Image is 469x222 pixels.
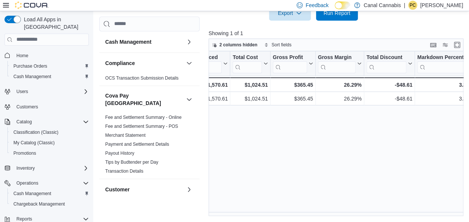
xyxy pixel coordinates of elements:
[15,1,49,9] img: Cova
[105,123,178,129] a: Fee and Settlement Summary - POS
[318,80,361,89] div: 26.29%
[7,138,92,148] button: My Catalog (Classic)
[10,62,89,71] span: Purchase Orders
[273,54,307,61] div: Gross Profit
[10,128,62,137] a: Classification (Classic)
[7,127,92,138] button: Classification (Classic)
[185,37,194,46] button: Cash Management
[272,42,291,48] span: Sort fields
[10,200,89,209] span: Chargeback Management
[13,87,31,96] button: Users
[366,54,406,61] div: Total Discount
[13,191,51,197] span: Cash Management
[10,138,89,147] span: My Catalog (Classic)
[105,168,143,174] span: Transaction Details
[232,54,262,73] div: Total Cost
[105,132,146,138] a: Merchant Statement
[318,54,355,73] div: Gross Margin
[105,59,183,67] button: Compliance
[105,92,183,107] button: Cova Pay [GEOGRAPHIC_DATA]
[10,189,89,198] span: Cash Management
[1,178,92,188] button: Operations
[429,40,438,49] button: Keyboard shortcuts
[318,94,362,103] div: 26.29%
[232,54,268,73] button: Total Cost
[420,1,463,10] p: [PERSON_NAME]
[105,59,135,67] h3: Compliance
[232,54,262,61] div: Total Cost
[13,179,89,188] span: Operations
[13,164,38,173] button: Inventory
[183,80,228,89] div: $1,570.61
[13,140,55,146] span: My Catalog (Classic)
[185,58,194,67] button: Compliance
[16,119,32,125] span: Catalog
[13,150,36,156] span: Promotions
[7,71,92,82] button: Cash Management
[13,117,89,126] span: Catalog
[261,40,294,49] button: Sort fields
[13,87,89,96] span: Users
[16,104,38,110] span: Customers
[273,54,307,73] div: Gross Profit
[105,185,183,193] button: Customer
[105,75,179,81] span: OCS Transaction Submission Details
[105,114,182,120] a: Fee and Settlement Summary - Online
[105,150,134,156] span: Payout History
[105,141,169,147] a: Payment and Settlement Details
[13,102,41,111] a: Customers
[10,149,89,158] span: Promotions
[7,61,92,71] button: Purchase Orders
[185,95,194,104] button: Cova Pay [GEOGRAPHIC_DATA]
[105,123,178,129] span: Fee and Settlement Summary - POS
[1,117,92,127] button: Catalog
[13,51,89,60] span: Home
[366,54,406,73] div: Total Discount
[410,1,416,10] span: PC
[1,50,92,61] button: Home
[13,117,35,126] button: Catalog
[408,1,417,10] div: Patrick Ciantar
[273,6,306,21] span: Export
[99,112,200,178] div: Cova Pay [GEOGRAPHIC_DATA]
[105,168,143,173] a: Transaction Details
[417,54,468,73] div: Markdown Percent
[10,62,50,71] a: Purchase Orders
[105,38,183,45] button: Cash Management
[99,73,200,85] div: Compliance
[209,30,466,37] p: Showing 1 of 1
[16,89,28,95] span: Users
[219,42,257,48] span: 2 columns hidden
[13,129,59,135] span: Classification (Classic)
[335,1,350,9] input: Dark Mode
[10,200,68,209] a: Chargeback Management
[232,94,268,103] div: $1,024.51
[269,6,311,21] button: Export
[105,150,134,155] a: Payout History
[318,54,355,61] div: Gross Margin
[16,216,32,222] span: Reports
[105,159,158,165] span: Tips by Budtender per Day
[1,86,92,97] button: Users
[417,54,468,61] div: Markdown Percent
[13,164,89,173] span: Inventory
[183,94,228,103] div: $1,570.61
[16,165,35,171] span: Inventory
[7,148,92,158] button: Promotions
[16,180,38,186] span: Operations
[21,16,89,31] span: Load All Apps in [GEOGRAPHIC_DATA]
[10,138,58,147] a: My Catalog (Classic)
[1,101,92,112] button: Customers
[316,6,358,21] button: Run Report
[209,40,260,49] button: 2 columns hidden
[10,189,54,198] a: Cash Management
[185,185,194,194] button: Customer
[16,53,28,59] span: Home
[366,80,412,89] div: -$48.61
[453,40,462,49] button: Enter fullscreen
[105,38,151,45] h3: Cash Management
[364,1,401,10] p: Canal Cannabis
[105,159,158,164] a: Tips by Budtender per Day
